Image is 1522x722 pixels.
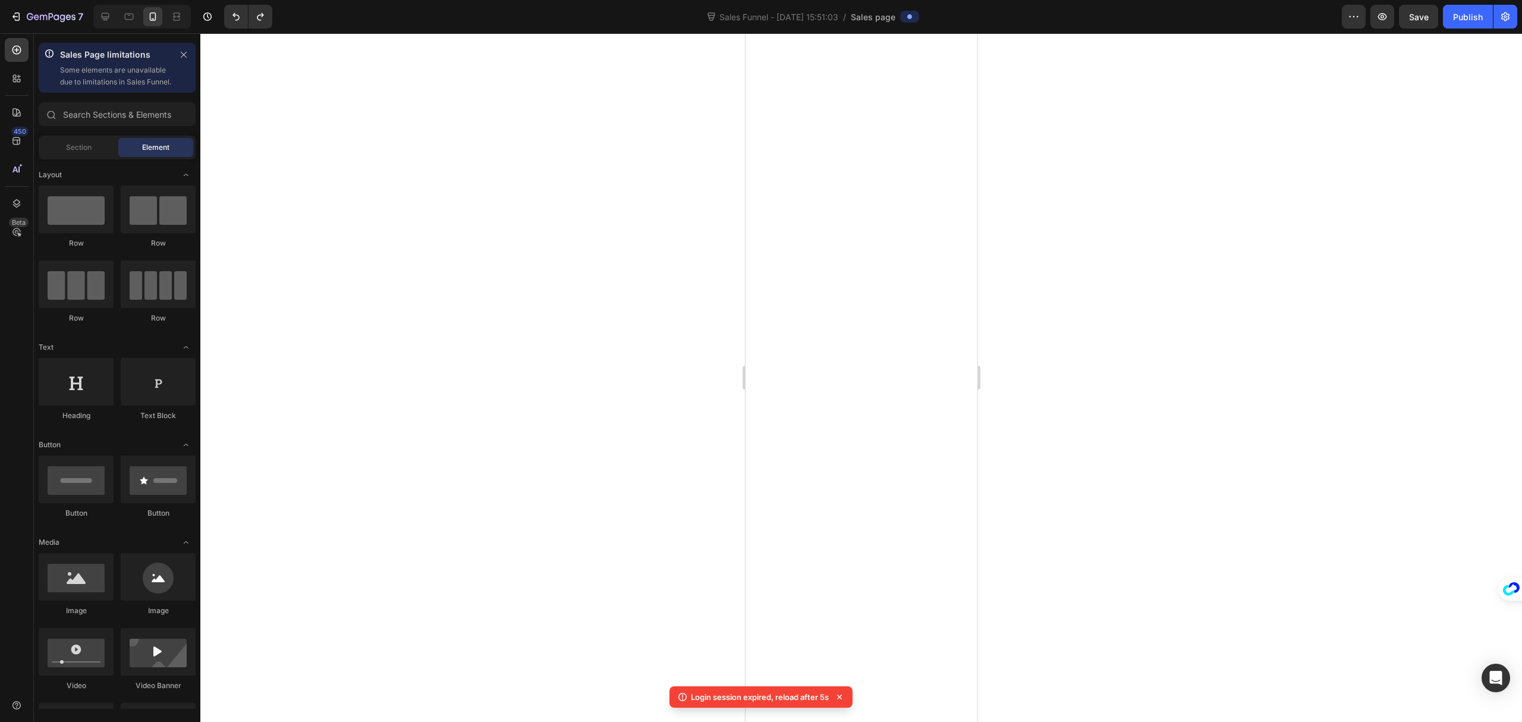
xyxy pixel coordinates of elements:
[60,64,172,88] p: Some elements are unavailable due to limitations in Sales Funnel.
[177,165,196,184] span: Toggle open
[717,11,841,23] span: Sales Funnel - [DATE] 15:51:03
[39,537,59,548] span: Media
[177,533,196,552] span: Toggle open
[9,218,29,227] div: Beta
[5,5,89,29] button: 7
[1453,11,1483,23] div: Publish
[1409,12,1429,22] span: Save
[60,48,172,62] p: Sales Page limitations
[121,410,196,421] div: Text Block
[142,142,169,153] span: Element
[121,680,196,691] div: Video Banner
[1399,5,1438,29] button: Save
[177,338,196,357] span: Toggle open
[78,10,83,24] p: 7
[66,142,92,153] span: Section
[121,605,196,616] div: Image
[39,342,54,353] span: Text
[121,313,196,324] div: Row
[39,313,114,324] div: Row
[1482,664,1510,692] div: Open Intercom Messenger
[39,440,61,450] span: Button
[121,508,196,519] div: Button
[39,680,114,691] div: Video
[39,508,114,519] div: Button
[177,435,196,454] span: Toggle open
[851,11,895,23] span: Sales page
[843,11,846,23] span: /
[746,33,977,722] iframe: Design area
[11,127,29,136] div: 450
[691,691,829,703] p: Login session expired, reload after 5s
[39,605,114,616] div: Image
[39,102,196,126] input: Search Sections & Elements
[1443,5,1493,29] button: Publish
[39,410,114,421] div: Heading
[121,238,196,249] div: Row
[224,5,272,29] div: Undo/Redo
[39,238,114,249] div: Row
[39,169,62,180] span: Layout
